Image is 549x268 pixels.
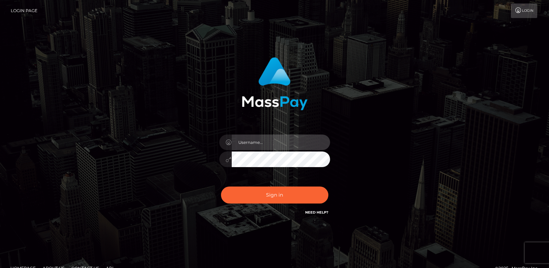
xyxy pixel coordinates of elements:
img: MassPay Login [242,57,308,110]
a: Login Page [11,3,37,18]
a: Login [511,3,537,18]
a: Need Help? [305,210,328,215]
input: Username... [232,135,330,150]
button: Sign in [221,187,328,204]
